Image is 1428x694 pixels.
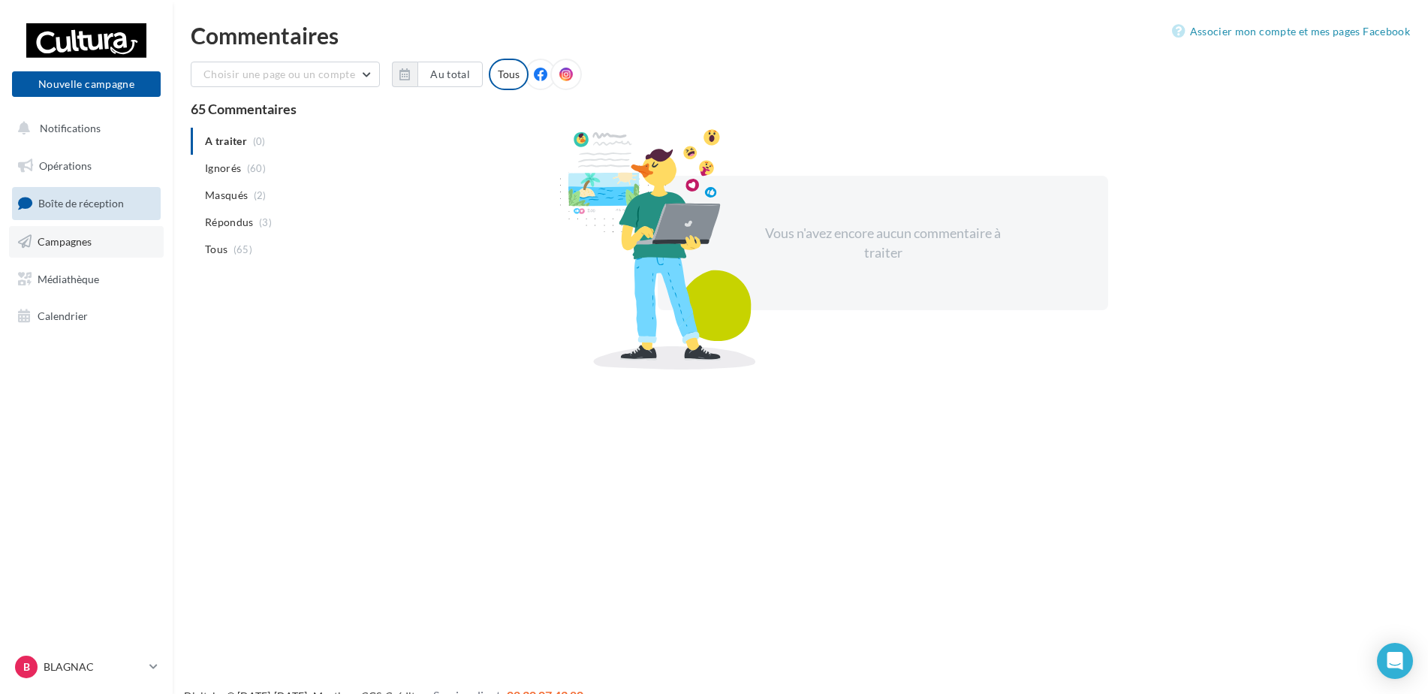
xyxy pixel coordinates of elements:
[754,224,1012,262] div: Vous n'avez encore aucun commentaire à traiter
[40,122,101,134] span: Notifications
[205,242,227,257] span: Tous
[1377,643,1413,679] div: Open Intercom Messenger
[23,659,30,674] span: B
[254,189,267,201] span: (2)
[9,150,164,182] a: Opérations
[12,653,161,681] a: B BLAGNAC
[205,188,248,203] span: Masqués
[233,243,252,255] span: (65)
[38,235,92,248] span: Campagnes
[38,309,88,322] span: Calendrier
[44,659,143,674] p: BLAGNAC
[9,226,164,258] a: Campagnes
[191,62,380,87] button: Choisir une page ou un compte
[12,71,161,97] button: Nouvelle campagne
[38,197,124,210] span: Boîte de réception
[489,59,529,90] div: Tous
[205,215,254,230] span: Répondus
[191,102,1410,116] div: 65 Commentaires
[205,161,241,176] span: Ignorés
[38,272,99,285] span: Médiathèque
[9,264,164,295] a: Médiathèque
[9,300,164,332] a: Calendrier
[417,62,483,87] button: Au total
[191,24,1410,47] div: Commentaires
[9,113,158,144] button: Notifications
[1172,23,1410,41] a: Associer mon compte et mes pages Facebook
[392,62,483,87] button: Au total
[259,216,272,228] span: (3)
[247,162,266,174] span: (60)
[39,159,92,172] span: Opérations
[203,68,355,80] span: Choisir une page ou un compte
[9,187,164,219] a: Boîte de réception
